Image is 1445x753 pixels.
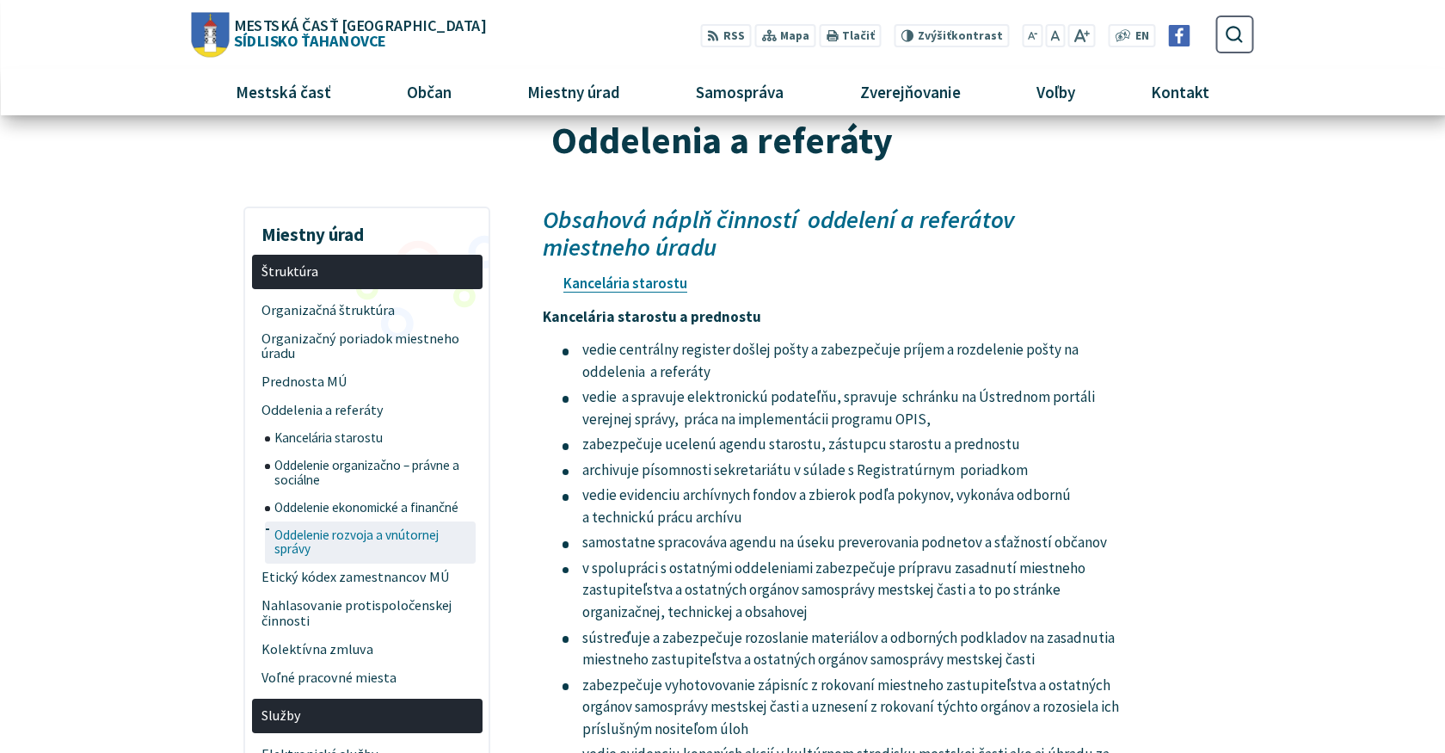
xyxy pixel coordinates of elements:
span: Voľné pracovné miesta [261,664,472,692]
button: Nastaviť pôvodnú veľkosť písma [1046,24,1065,47]
li: zabezpečuje ucelenú agendu starostu, zástupcu starostu a prednostu [563,434,1123,456]
a: Mapa [754,24,815,47]
span: kontrast [918,29,1003,43]
a: Mestská časť [205,69,363,115]
a: Oddelenie ekonomické a finančné [265,494,483,522]
li: v spolupráci s ostatnými oddeleniami zabezpečuje prípravu zasadnutí miestneho zastupiteľstva a os... [563,558,1123,624]
a: Prednosta MÚ [252,368,483,397]
li: zabezpečuje vyhotovovanie zápisníc z rokovaní miestneho zastupiteľstva a ostatných orgánov samosp... [563,675,1123,741]
a: Organizačný poriadok miestneho úradu [252,324,483,368]
span: Kontakt [1144,69,1215,115]
a: Kontakt [1119,69,1240,115]
li: archivuje písomnosti sekretariátu v súlade s Registratúrnym poriadkom [563,460,1123,482]
a: Miestny úrad [496,69,652,115]
span: Mestská časť [230,69,338,115]
a: Kancelária starostu [265,425,483,453]
li: vedie evidenciu archívnych fondov a zbierok podľa pokynov, vykonáva odbornú a technickú prácu arc... [563,485,1123,528]
span: EN [1135,28,1149,46]
span: Oddelenia a referáty [261,397,472,425]
button: Tlačiť [819,24,881,47]
a: Kolektívna zmluva [252,635,483,664]
a: Voľné pracovné miesta [252,664,483,692]
span: Organizačný poriadok miestneho úradu [261,324,472,368]
span: Kolektívna zmluva [261,635,472,664]
span: Kancelária starostu [274,425,472,453]
a: Kancelária starostu [563,274,687,293]
span: Etický kódex zamestnancov MÚ [261,564,472,592]
a: Organizačná štruktúra [252,296,483,324]
span: Prednosta MÚ [261,368,472,397]
li: sústreďuje a zabezpečuje rozoslanie materiálov a odborných podkladov na zasadnutia miestneho zast... [563,627,1123,671]
a: EN [1130,28,1153,46]
span: Mapa [780,28,809,46]
img: Prejsť na domovskú stránku [192,12,230,57]
a: RSS [700,24,751,47]
li: samostatne spracováva agendu na úseku preverovania podnetov a sťažností občanov [563,532,1123,554]
span: Mestská časť [GEOGRAPHIC_DATA] [234,17,485,33]
span: Tlačiť [842,29,875,43]
span: Nahlasovanie protispoločenskej činnosti [261,592,472,636]
a: Samospráva [665,69,815,115]
span: Služby [261,702,472,731]
span: Organizačná štruktúra [261,296,472,324]
a: Oddelenie rozvoja a vnútornej správy [265,522,483,564]
span: Oddelenia a referáty [551,116,893,164]
a: Štruktúra [252,255,483,290]
span: Štruktúra [261,258,472,287]
span: RSS [723,28,745,46]
span: Sídlisko Ťahanovce [229,17,485,48]
li: vedie a spravuje elektronickú podateľňu, spravuje schránku na Ústrednom portáli verejnej správy, ... [563,386,1123,430]
li: vedie centrálny register došlej pošty a zabezpečuje príjem a rozdelenie pošty na oddelenia a refe... [563,339,1123,383]
span: Zvýšiť [918,28,951,43]
span: Oddelenie organizačno – právne a sociálne [274,452,472,494]
img: Prejsť na Facebook stránku [1169,25,1190,46]
span: Zverejňovanie [853,69,967,115]
a: Nahlasovanie protispoločenskej činnosti [252,592,483,636]
a: Občan [376,69,483,115]
h3: Miestny úrad [252,212,483,248]
span: Samospráva [690,69,790,115]
button: Zväčšiť veľkosť písma [1068,24,1095,47]
a: Oddelenie organizačno – právne a sociálne [265,452,483,494]
button: Zvýšiťkontrast [895,24,1009,47]
span: Oddelenie ekonomické a finančné [274,494,472,522]
strong: Kancelária starostu a prednostu [543,307,761,326]
span: Voľby [1030,69,1081,115]
em: Obsahová náplň činností oddelení a referátov miestneho úradu [543,204,1015,262]
span: Občan [401,69,458,115]
a: Etický kódex zamestnancov MÚ [252,564,483,592]
span: Oddelenie rozvoja a vnútornej správy [274,522,472,564]
button: Zmenšiť veľkosť písma [1022,24,1042,47]
span: Miestny úrad [521,69,627,115]
a: Logo Sídlisko Ťahanovce, prejsť na domovskú stránku. [192,12,486,57]
a: Služby [252,699,483,734]
a: Voľby [1005,69,1106,115]
a: Zverejňovanie [828,69,992,115]
a: Oddelenia a referáty [252,397,483,425]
